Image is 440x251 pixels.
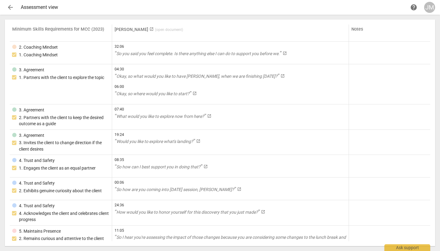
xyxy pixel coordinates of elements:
[115,44,346,49] span: 32:06
[19,44,58,51] div: 2. Coaching Mindset
[193,91,197,96] span: launch
[115,73,346,80] a: Okay, so what would you like to have [PERSON_NAME], when we are finishing [DATE]?
[115,84,346,89] span: 06:00
[115,132,346,137] span: 19:24
[115,187,236,192] span: So how are you coming into [DATE] session, [PERSON_NAME]?
[115,139,195,144] span: Would you like to explore what's landing?
[115,203,346,208] span: 24:36
[384,244,430,251] div: Ask support
[115,138,346,145] a: Would you like to explore what's landing?
[115,107,346,112] span: 07:40
[261,210,265,214] span: launch
[115,114,206,119] span: What would you like to explore now from here?
[115,157,346,163] span: 08:35
[115,74,279,79] span: Okay, so what would you like to have [PERSON_NAME], when we are finishing [DATE]?
[115,113,346,120] a: What would you like to explore now from here?
[19,74,104,81] div: 1. Partners with the client to explore the topic
[19,132,44,139] div: 3. Agreement
[115,91,346,97] a: Okay, so where would you like to start?
[19,67,44,73] div: 3. Agreement
[19,157,55,164] div: 4. Trust and Safety
[196,139,200,143] span: launch
[19,165,96,171] div: 1. Engages the client as an equal partner
[19,114,109,127] div: 2. Partners with the client to keep the desired outcome as a guide
[19,140,109,152] div: 3. Invites the client to change direction if the client desires
[280,74,285,78] span: launch
[237,187,241,191] span: launch
[349,24,430,42] th: Notes
[19,107,44,113] div: 3. Agreement
[21,5,408,10] div: Assessment view
[115,228,346,233] span: 11:05
[424,2,435,13] button: JM
[155,28,183,32] span: ( open document )
[408,2,419,13] a: Help
[10,24,112,42] th: Minimum Skills Requirements for MCC (2023)
[19,52,58,58] div: 1. Coaching Mindset
[19,188,102,194] div: 2. Exhibits genuine curiosity about the client
[115,210,260,215] span: How would you like to honor yourself for this discovery that you just made?
[115,209,346,215] a: How would you like to honor yourself for this discovery that you just made?
[115,67,346,72] span: 04:30
[115,27,183,32] a: [PERSON_NAME] (open document)
[19,235,104,242] div: 2. Remains curious and attentive to the client
[115,180,346,185] span: 00:06
[19,180,55,186] div: 4. Trust and Safety
[115,91,191,96] span: Okay, so where would you like to start?
[283,51,287,55] span: launch
[410,4,417,11] span: help
[115,51,346,57] a: So you said you feel complete. Is there anything else I can do to support you before we.
[115,186,346,193] a: So how are you coming into [DATE] session, [PERSON_NAME]?
[149,27,154,31] span: launch
[204,164,208,169] span: launch
[115,164,202,169] span: So how can I best support you in doing that?
[7,4,14,11] span: arrow_back
[115,51,281,56] span: So you said you feel complete. Is there anything else I can do to support you before we.
[19,228,61,234] div: 5. Maintains Presence
[115,164,346,170] a: So how can I best support you in doing that?
[19,210,109,223] div: 4. Acknowledges the client and celebrates client progress
[19,203,55,209] div: 4. Trust and Safety
[207,114,211,118] span: launch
